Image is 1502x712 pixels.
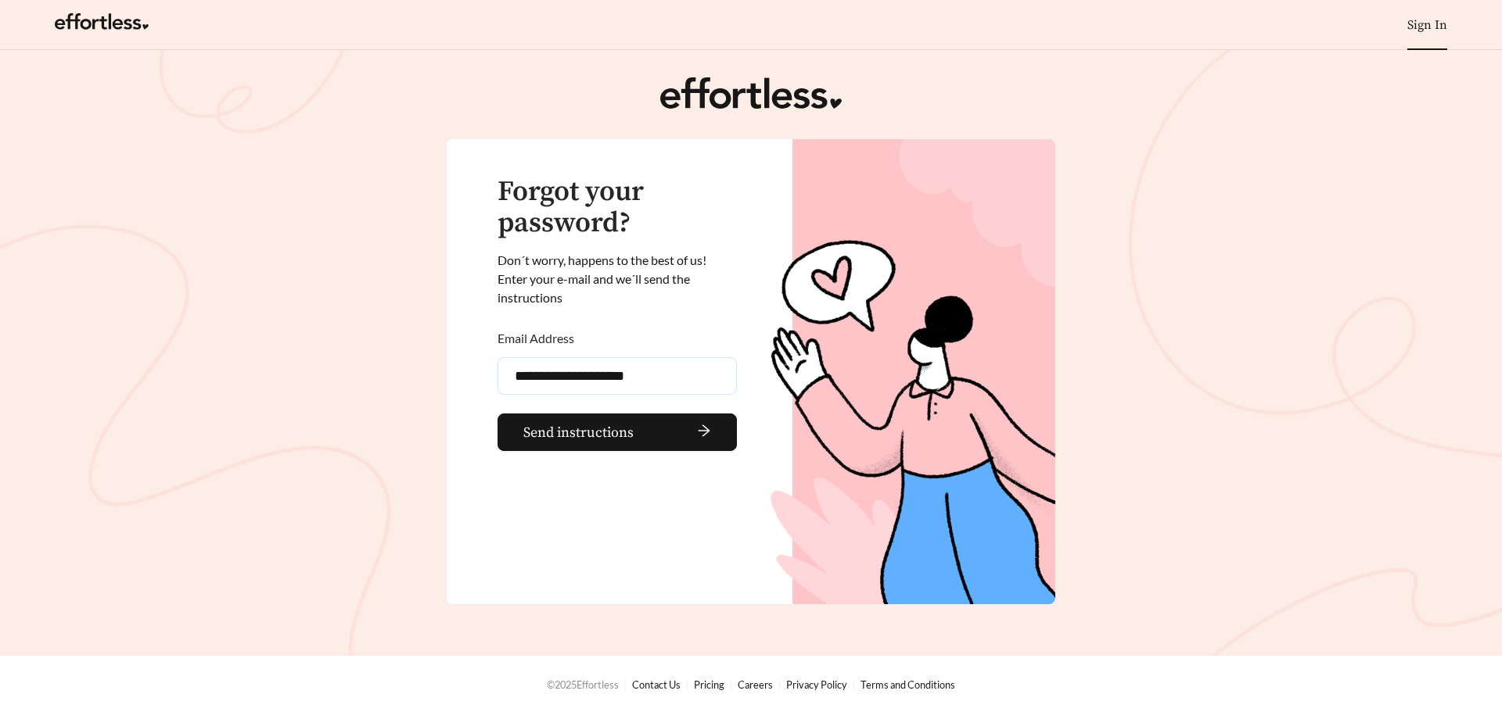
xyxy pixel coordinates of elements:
[523,422,634,443] span: Send instructions
[498,320,574,357] label: Email Address
[694,678,724,691] a: Pricing
[632,678,681,691] a: Contact Us
[498,251,737,307] div: Don ´ t worry, happens to the best of us! Enter your e-mail and we ´ ll send the instructions
[640,424,711,441] span: arrow-right
[786,678,847,691] a: Privacy Policy
[547,678,619,691] span: © 2025 Effortless
[498,357,737,395] input: Email Address
[498,413,737,451] button: Send instructionsarrow-right
[498,177,737,238] h3: Forgot your password?
[1407,17,1447,33] a: Sign In
[738,678,773,691] a: Careers
[861,678,955,691] a: Terms and Conditions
